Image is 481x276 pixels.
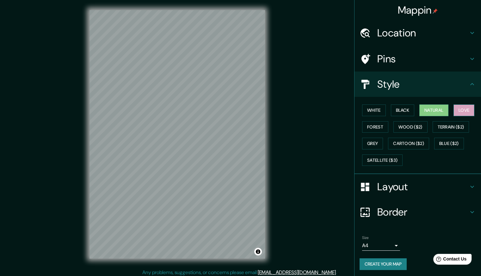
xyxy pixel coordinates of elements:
h4: Style [377,78,468,91]
button: Terrain ($2) [433,121,469,133]
h4: Pins [377,53,468,65]
button: Wood ($2) [393,121,428,133]
div: Pins [355,46,481,72]
a: [EMAIL_ADDRESS][DOMAIN_NAME] [258,269,336,276]
h4: Mappin [398,4,438,16]
iframe: Help widget launcher [425,251,474,269]
button: Toggle attribution [254,248,262,255]
button: Cartoon ($2) [388,138,429,149]
button: Love [453,104,474,116]
div: Layout [355,174,481,199]
div: Border [355,199,481,225]
button: Blue ($2) [434,138,464,149]
img: pin-icon.png [433,9,438,14]
button: Black [391,104,415,116]
button: Forest [362,121,388,133]
h4: Layout [377,180,468,193]
button: Natural [419,104,448,116]
button: Satellite ($3) [362,154,403,166]
div: Style [355,72,481,97]
button: White [362,104,386,116]
div: Location [355,20,481,46]
button: Create your map [360,258,407,270]
label: Size [362,235,369,241]
h4: Location [377,27,468,39]
button: Grey [362,138,383,149]
canvas: Map [89,10,265,259]
h4: Border [377,206,468,218]
div: A4 [362,241,400,251]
